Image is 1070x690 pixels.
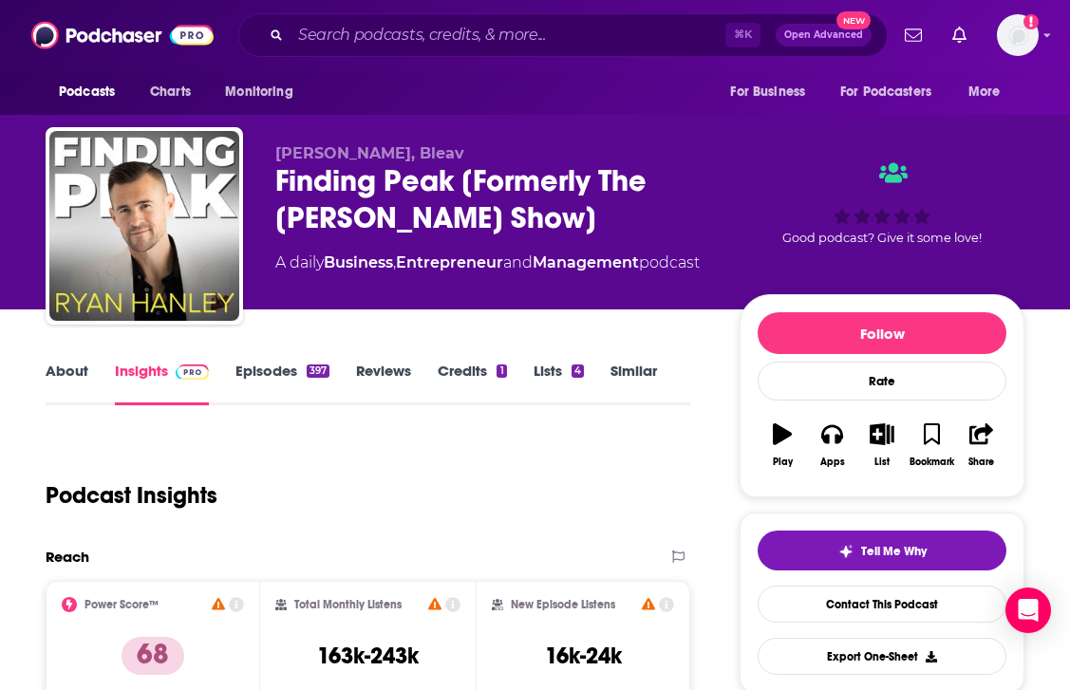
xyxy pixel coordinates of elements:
[610,362,657,405] a: Similar
[275,252,700,274] div: A daily podcast
[820,457,845,468] div: Apps
[857,411,907,479] button: List
[138,74,202,110] a: Charts
[838,544,854,559] img: tell me why sparkle
[46,481,217,510] h1: Podcast Insights
[968,457,994,468] div: Share
[968,79,1001,105] span: More
[497,364,506,378] div: 1
[176,364,209,380] img: Podchaser Pro
[758,411,807,479] button: Play
[717,74,829,110] button: open menu
[291,20,725,50] input: Search podcasts, credits, & more...
[840,79,931,105] span: For Podcasters
[945,19,974,51] a: Show notifications dropdown
[897,19,929,51] a: Show notifications dropdown
[758,531,1006,570] button: tell me why sparkleTell Me Why
[758,362,1006,401] div: Rate
[782,231,982,245] span: Good podcast? Give it some love!
[910,457,954,468] div: Bookmark
[294,598,402,611] h2: Total Monthly Listens
[84,598,159,611] h2: Power Score™
[572,364,584,378] div: 4
[907,411,956,479] button: Bookmark
[807,411,856,479] button: Apps
[955,74,1024,110] button: open menu
[730,79,805,105] span: For Business
[238,13,888,57] div: Search podcasts, credits, & more...
[533,253,639,271] a: Management
[1005,587,1051,633] div: Open Intercom Messenger
[725,23,760,47] span: ⌘ K
[46,74,140,110] button: open menu
[997,14,1039,56] span: Logged in as BerkMarc
[438,362,506,405] a: Credits1
[212,74,317,110] button: open menu
[874,457,890,468] div: List
[115,362,209,405] a: InsightsPodchaser Pro
[503,253,533,271] span: and
[1023,14,1039,29] svg: Add a profile image
[307,364,329,378] div: 397
[46,548,89,566] h2: Reach
[545,642,622,670] h3: 16k-24k
[997,14,1039,56] img: User Profile
[393,253,396,271] span: ,
[275,144,464,162] span: [PERSON_NAME], Bleav
[235,362,329,405] a: Episodes397
[534,362,584,405] a: Lists4
[46,362,88,405] a: About
[324,253,393,271] a: Business
[225,79,292,105] span: Monitoring
[997,14,1039,56] button: Show profile menu
[861,544,927,559] span: Tell Me Why
[773,457,793,468] div: Play
[758,312,1006,354] button: Follow
[122,637,184,675] p: 68
[356,362,411,405] a: Reviews
[150,79,191,105] span: Charts
[758,586,1006,623] a: Contact This Podcast
[317,642,419,670] h3: 163k-243k
[758,638,1006,675] button: Export One-Sheet
[776,24,872,47] button: Open AdvancedNew
[59,79,115,105] span: Podcasts
[396,253,503,271] a: Entrepreneur
[31,17,214,53] img: Podchaser - Follow, Share and Rate Podcasts
[511,598,615,611] h2: New Episode Listens
[836,11,871,29] span: New
[957,411,1006,479] button: Share
[740,144,1024,262] div: Good podcast? Give it some love!
[784,30,863,40] span: Open Advanced
[49,131,239,321] img: Finding Peak [Formerly The Ryan Hanley Show]
[828,74,959,110] button: open menu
